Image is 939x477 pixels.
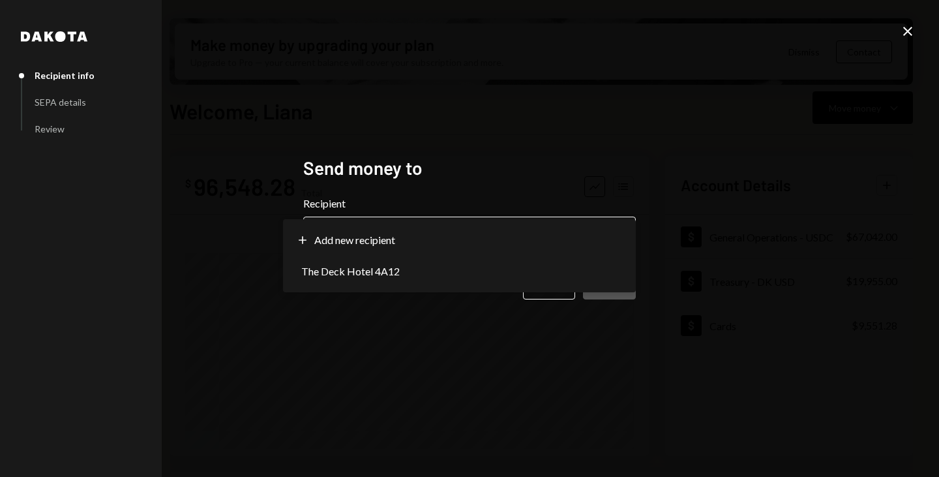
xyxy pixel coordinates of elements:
div: SEPA details [35,97,86,108]
button: Recipient [303,217,636,253]
div: Recipient info [35,70,95,81]
div: Review [35,123,65,134]
label: Recipient [303,196,636,211]
span: The Deck Hotel 4A12 [301,264,400,279]
span: Add new recipient [314,232,395,248]
h2: Send money to [303,155,636,181]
